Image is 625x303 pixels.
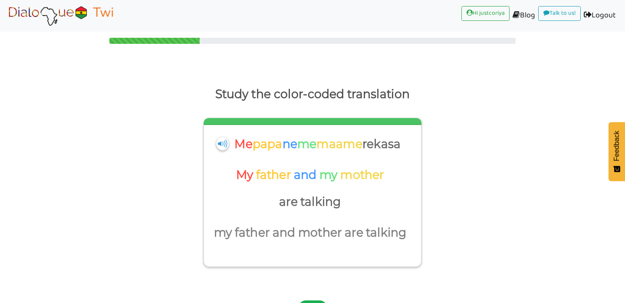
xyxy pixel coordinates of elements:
p: me [297,134,317,155]
button: Feedback - Show survey [609,122,625,181]
p: Study the color-coded translation [16,84,609,105]
img: cuNL5YgAAAABJRU5ErkJggg== [217,137,229,150]
p: rekasa [362,134,401,155]
p: father [235,222,272,243]
p: and [272,222,298,243]
img: Select Course Page [6,5,115,26]
p: My [236,165,257,185]
p: are talking [345,222,409,243]
p: mother [340,165,387,185]
p: papa [253,134,282,155]
span: Feedback [613,131,621,161]
p: and [294,165,319,185]
p: maame [316,134,362,155]
a: Blog [510,6,538,26]
a: Logout [581,6,619,26]
a: Hi justcoriya [461,6,510,21]
a: Talk to us! [538,6,581,21]
p: my [319,165,340,185]
p: mother [298,222,344,243]
p: are talking [279,191,344,212]
p: my [214,222,234,243]
p: Me [234,134,253,155]
p: father [256,165,293,185]
p: ne [283,134,297,155]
